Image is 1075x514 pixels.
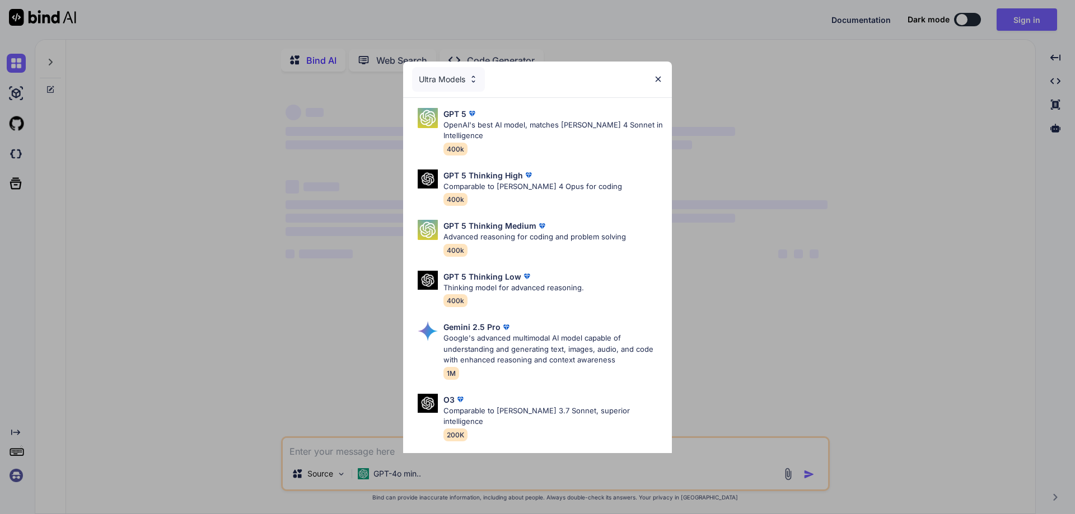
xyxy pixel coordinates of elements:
[443,321,501,333] p: Gemini 2.5 Pro
[443,244,468,257] span: 400k
[418,220,438,240] img: Pick Models
[418,394,438,413] img: Pick Models
[418,321,438,341] img: Pick Models
[501,322,512,333] img: premium
[521,271,532,282] img: premium
[443,405,663,427] p: Comparable to [PERSON_NAME] 3.7 Sonnet, superior intelligence
[418,271,438,290] img: Pick Models
[443,367,459,380] span: 1M
[469,74,478,84] img: Pick Models
[443,120,663,142] p: OpenAI's best AI model, matches [PERSON_NAME] 4 Sonnet in Intelligence
[443,232,626,243] p: Advanced reasoning for coding and problem solving
[443,181,622,192] p: Comparable to [PERSON_NAME] 4 Opus for coding
[412,67,485,92] div: Ultra Models
[443,294,468,307] span: 400k
[536,220,548,232] img: premium
[443,271,521,282] p: GPT 5 Thinking Low
[455,394,466,405] img: premium
[443,394,455,405] p: O3
[443,428,468,441] span: 200K
[653,74,663,84] img: close
[418,169,438,189] img: Pick Models
[418,108,438,128] img: Pick Models
[443,333,663,366] p: Google's advanced multimodal AI model capable of understanding and generating text, images, audio...
[443,143,468,155] span: 400k
[443,169,523,181] p: GPT 5 Thinking High
[466,108,478,119] img: premium
[443,108,466,120] p: GPT 5
[523,169,534,181] img: premium
[443,193,468,206] span: 400k
[443,282,584,294] p: Thinking model for advanced reasoning.
[443,220,536,232] p: GPT 5 Thinking Medium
